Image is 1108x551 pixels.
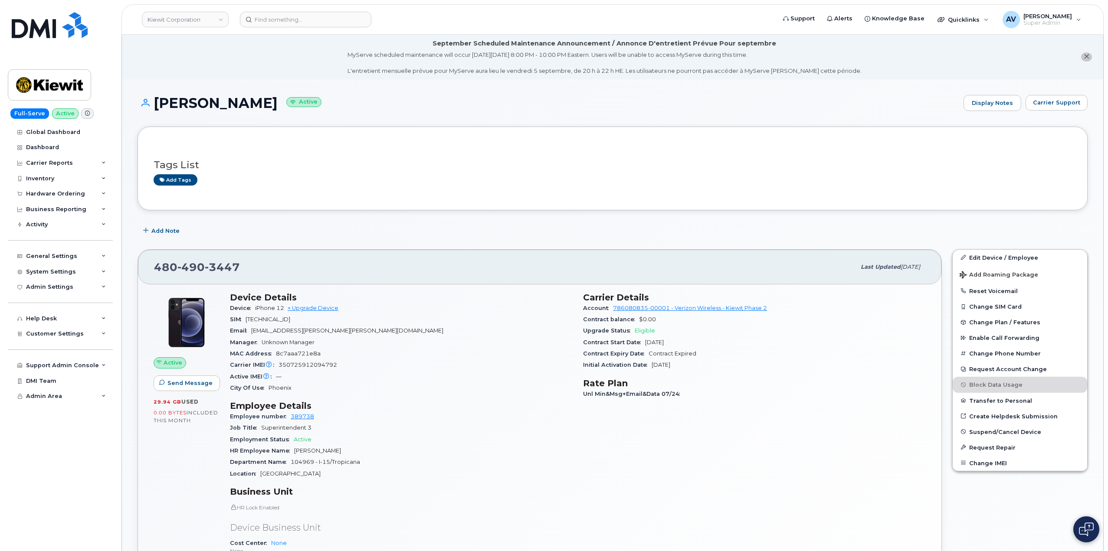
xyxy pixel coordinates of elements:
button: Enable Call Forwarding [953,330,1087,346]
span: iPhone 12 [255,305,284,311]
span: HR Employee Name [230,447,294,454]
a: Create Helpdesk Submission [953,408,1087,424]
img: iPhone_12.jpg [161,297,213,349]
span: 480 [154,261,240,274]
span: used [181,398,199,405]
span: Active [294,436,311,443]
button: Change Phone Number [953,346,1087,361]
p: HR Lock Enabled [230,504,573,511]
span: 8c7aaa721e8a [276,350,321,357]
span: Contract Expiry Date [583,350,649,357]
span: 29.94 GB [154,399,181,405]
h3: Device Details [230,292,573,303]
span: City Of Use [230,385,269,391]
h1: [PERSON_NAME] [138,95,959,111]
button: Change Plan / Features [953,314,1087,330]
div: MyServe scheduled maintenance will occur [DATE][DATE] 8:00 PM - 10:00 PM Eastern. Users will be u... [347,51,862,75]
button: Change IMEI [953,455,1087,471]
span: 0.00 Bytes [154,410,187,416]
span: Cost Center [230,540,271,546]
span: 3447 [205,261,240,274]
span: Unl Min&Msg+Email&Data 07/24 [583,391,684,397]
a: + Upgrade Device [288,305,338,311]
span: Upgrade Status [583,327,635,334]
a: 389738 [291,413,314,420]
span: 350725912094792 [279,362,337,368]
span: Suspend/Cancel Device [969,428,1041,435]
span: Contract Expired [649,350,696,357]
span: Device [230,305,255,311]
button: Change SIM Card [953,299,1087,314]
h3: Rate Plan [583,378,926,388]
span: $0.00 [639,316,656,323]
span: Carrier Support [1033,98,1080,107]
span: Eligible [635,327,655,334]
span: Phoenix [269,385,292,391]
span: [GEOGRAPHIC_DATA] [260,470,321,477]
button: Request Account Change [953,361,1087,377]
button: Reset Voicemail [953,283,1087,299]
span: Unknown Manager [262,339,315,346]
span: Add Roaming Package [960,271,1038,280]
span: [DATE] [652,362,670,368]
h3: Carrier Details [583,292,926,303]
span: 490 [177,261,205,274]
button: Suspend/Cancel Device [953,424,1087,440]
span: 104969 - I-15/Tropicana [291,459,360,465]
a: Add tags [154,174,197,185]
button: Add Note [138,223,187,239]
span: [PERSON_NAME] [294,447,341,454]
span: Active IMEI [230,373,276,380]
span: Carrier IMEI [230,362,279,368]
span: Add Note [151,227,180,235]
span: MAC Address [230,350,276,357]
span: — [276,373,282,380]
button: Add Roaming Package [953,265,1087,283]
p: Device Business Unit [230,522,573,534]
span: Active [164,359,182,367]
img: Open chat [1079,522,1094,536]
h3: Employee Details [230,401,573,411]
button: Carrier Support [1026,95,1088,111]
span: Contract Start Date [583,339,645,346]
span: included this month [154,409,218,424]
span: Last updated [861,264,901,270]
span: Manager [230,339,262,346]
small: Active [286,97,321,107]
button: Transfer to Personal [953,393,1087,408]
span: Department Name [230,459,291,465]
span: [DATE] [645,339,664,346]
a: 786080835-00001 - Verizon Wireless - Kiewit Phase 2 [613,305,767,311]
span: [EMAIL_ADDRESS][PERSON_NAME][PERSON_NAME][DOMAIN_NAME] [251,327,443,334]
span: Send Message [167,379,213,387]
span: Superintendent 3 [261,424,311,431]
span: Employee number [230,413,291,420]
h3: Tags List [154,160,1072,170]
a: Edit Device / Employee [953,250,1087,265]
span: Initial Activation Date [583,362,652,368]
button: Send Message [154,375,220,391]
span: Employment Status [230,436,294,443]
a: None [271,540,287,546]
span: Job Title [230,424,261,431]
span: SIM [230,316,246,323]
span: Enable Call Forwarding [969,335,1039,341]
span: [DATE] [901,264,920,270]
button: Block Data Usage [953,377,1087,392]
a: Display Notes [964,95,1021,111]
span: Account [583,305,613,311]
span: Email [230,327,251,334]
span: [TECHNICAL_ID] [246,316,290,323]
div: September Scheduled Maintenance Announcement / Annonce D'entretient Prévue Pour septembre [433,39,776,48]
span: Change Plan / Features [969,319,1040,326]
span: Location [230,470,260,477]
button: close notification [1081,52,1092,62]
button: Request Repair [953,440,1087,455]
h3: Business Unit [230,486,573,497]
span: Contract balance [583,316,639,323]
